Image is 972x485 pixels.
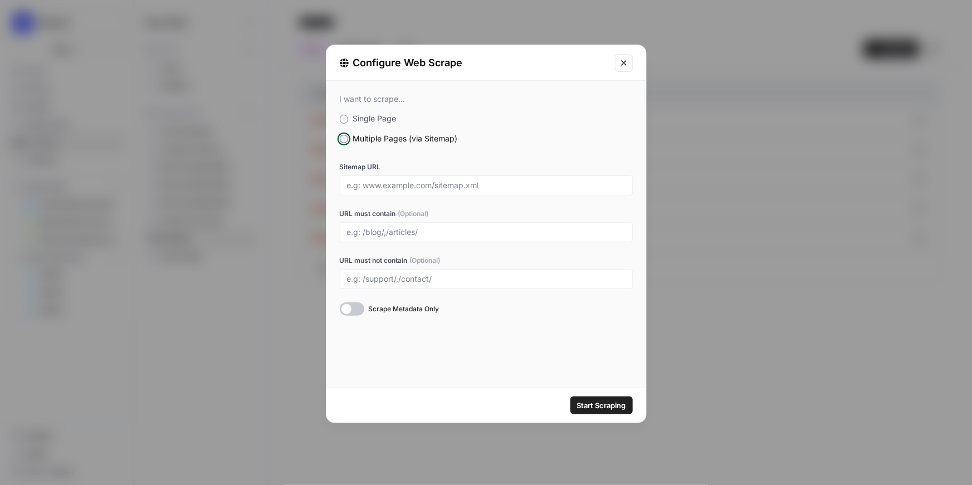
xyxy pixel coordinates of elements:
input: e.g: www.example.com/sitemap.xml [347,180,626,190]
button: Close modal [615,54,633,72]
span: Start Scraping [577,400,626,411]
span: Scrape Metadata Only [369,304,439,314]
label: URL must not contain [340,256,633,266]
span: Single Page [353,114,396,123]
button: Start Scraping [570,396,633,414]
input: Multiple Pages (via Sitemap) [340,135,349,143]
div: Configure Web Scrape [340,55,608,71]
span: Multiple Pages (via Sitemap) [353,134,457,143]
span: (Optional) [398,209,429,219]
label: Sitemap URL [340,162,633,172]
input: e.g: /blog/,/articles/ [347,227,626,237]
input: Single Page [340,115,349,124]
span: (Optional) [410,256,441,266]
label: URL must contain [340,209,633,219]
div: I want to scrape... [340,94,633,104]
input: e.g: /support/,/contact/ [347,274,626,284]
